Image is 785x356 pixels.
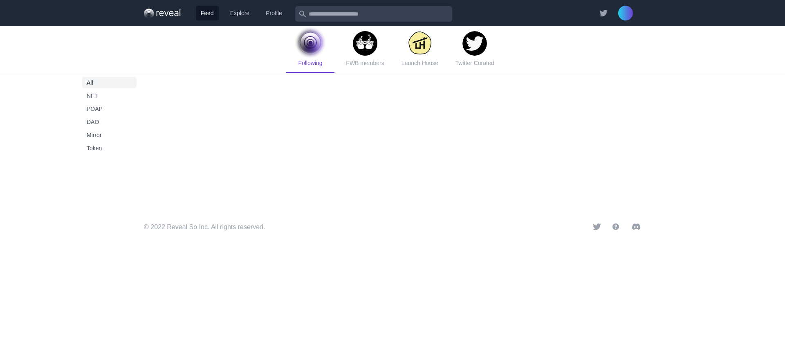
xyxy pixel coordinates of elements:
button: All [82,77,137,88]
span: All [87,79,132,87]
button: DAO [82,116,137,128]
span: Mirror [87,131,132,139]
a: Feed [196,6,219,20]
a: Profile [261,6,287,20]
span: POAP [87,105,132,113]
a: Following [286,26,334,73]
span: Launch House [401,60,438,66]
a: Explore [225,6,254,20]
img: Group-40.0168dfcd.png [144,7,183,19]
span: Following [298,60,322,66]
p: © 2022 Reveal So Inc. All rights reserved. [144,222,265,232]
a: Twitter Curated [451,26,499,73]
span: Token [87,144,132,152]
span: DAO [87,118,132,126]
button: Token [82,142,137,154]
button: Mirror [82,129,137,141]
span: NFT [87,92,132,100]
button: NFT [82,90,137,101]
span: FWB members [346,60,384,66]
span: Twitter Curated [455,60,494,66]
a: Launch House [396,26,444,73]
a: FWB members [341,26,389,73]
button: POAP [82,103,137,115]
nav: Sidebar [78,77,140,154]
